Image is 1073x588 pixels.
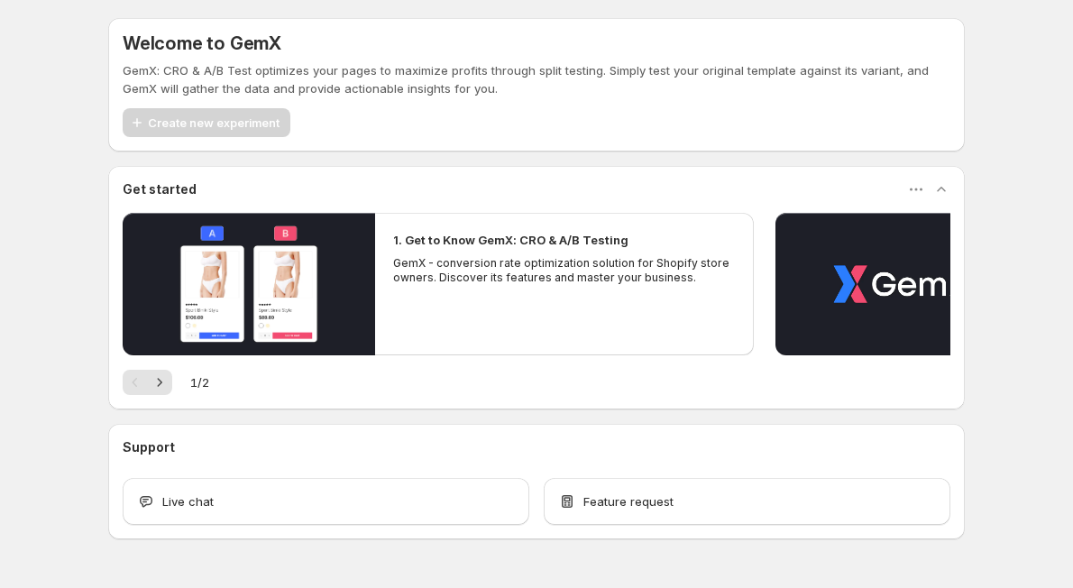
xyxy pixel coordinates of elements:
[123,438,175,456] h3: Support
[123,370,172,395] nav: Pagination
[393,256,736,285] p: GemX - conversion rate optimization solution for Shopify store owners. Discover its features and ...
[190,373,209,391] span: 1 / 2
[775,213,1028,355] button: Play video
[123,180,197,198] h3: Get started
[123,213,375,355] button: Play video
[583,492,674,510] span: Feature request
[123,61,950,97] p: GemX: CRO & A/B Test optimizes your pages to maximize profits through split testing. Simply test ...
[147,370,172,395] button: Next
[162,492,214,510] span: Live chat
[393,231,628,249] h2: 1. Get to Know GemX: CRO & A/B Testing
[123,32,281,54] h5: Welcome to GemX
